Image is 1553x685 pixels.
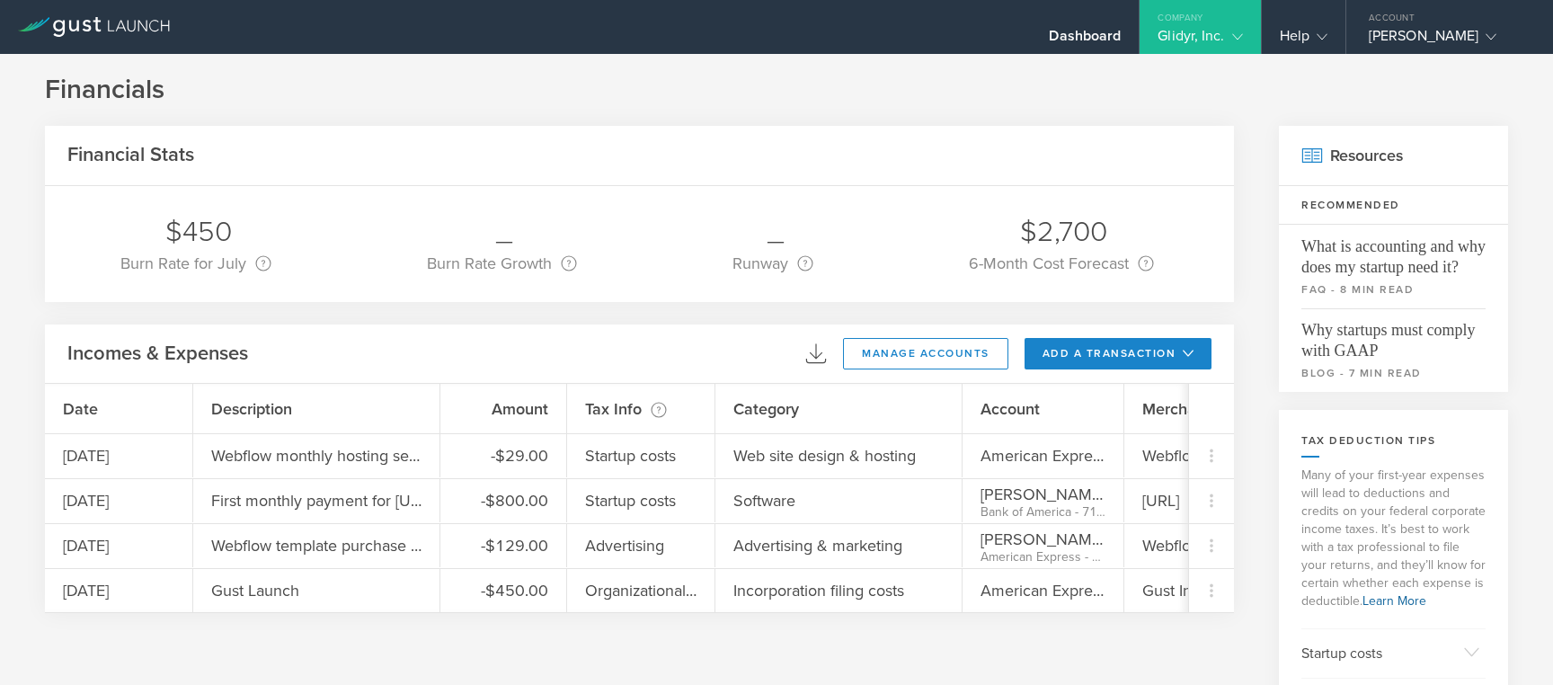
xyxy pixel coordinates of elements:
div: 6-Month Cost Forecast [969,252,1154,275]
h2: Resources [1279,126,1508,186]
div: Advertising [585,534,664,557]
div: [URL] [1142,489,1179,512]
button: manage accounts [843,338,1008,369]
div: -$800.00 [481,489,548,512]
div: Help [1280,27,1327,54]
div: Category [715,384,963,433]
div: -$450.00 [481,579,548,602]
div: Amount [440,384,567,433]
span: What is accounting and why does my startup need it? [1301,225,1486,278]
div: Merchant Name [1124,384,1371,433]
div: Startup costs [585,489,676,512]
div: [DATE] [45,524,193,567]
div: Advertising & marketing [733,534,902,557]
div: [DATE] [45,569,193,612]
div: _ [732,213,818,252]
div: Web site design & hosting [733,444,916,467]
small: blog - 7 min read [1301,365,1486,381]
div: Webflow [1142,534,1202,557]
div: Bank of America - 7128 [981,506,1105,519]
h1: Financials [45,72,1508,108]
div: Organizational costs [585,579,697,602]
div: Gust Inc. [1142,579,1203,602]
div: Glidyr, Inc. [1158,27,1242,54]
div: Gust Launch [211,579,299,602]
div: Tax Info [567,384,715,433]
p: Startup costs [1301,644,1451,664]
button: add a transaction [1025,338,1212,369]
div: Burn Rate Growth [427,252,577,275]
div: Date [45,384,193,433]
div: Description [193,384,440,433]
span: Why startups must comply with GAAP [1301,308,1486,361]
small: FAQ - 8 min read [1301,281,1486,298]
div: Incorporation filing costs [733,579,904,602]
div: [PERSON_NAME]'s Debit Card - Loan to Business [981,483,1105,506]
h2: Financial Stats [67,142,194,168]
div: American Express - 4003 [981,444,1105,467]
div: Webflow template purchase for [URL] website [211,534,422,557]
div: Account [963,384,1124,433]
div: [PERSON_NAME] [1369,27,1522,54]
div: Dashboard [1049,27,1121,54]
h3: Recommended [1279,186,1508,225]
div: Software [733,489,795,512]
p: Many of your first-year expenses will lead to deductions and credits on your federal corporate in... [1279,458,1508,628]
div: Runway [732,252,813,275]
div: Startup costs [585,444,676,467]
div: $2,700 [969,213,1158,252]
div: Webflow [1142,444,1202,467]
div: [PERSON_NAME]'s AMEX - Loan to Business [981,528,1105,551]
h2: Tax Deduction Tips [1301,432,1486,449]
div: American Express - 4003 [981,579,1105,602]
a: What is accounting and why does my startup need it?FAQ - 8 min read [1279,225,1508,308]
div: -$29.00 [491,444,548,467]
div: First monthly payment for [URL] - SOC2 compliance [211,489,422,512]
div: Webflow monthly hosting service [211,444,422,467]
div: _ [427,213,581,252]
a: Why startups must comply with GAAPblog - 7 min read [1279,308,1508,392]
div: [DATE] [45,479,193,522]
h2: Incomes & Expenses [67,341,248,367]
div: $450 [120,213,276,252]
div: -$129.00 [481,534,548,557]
div: Burn Rate for July [120,252,271,275]
div: [DATE] [45,434,193,477]
a: Learn More [1362,593,1426,609]
div: American Express - 4003 [981,551,1105,564]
